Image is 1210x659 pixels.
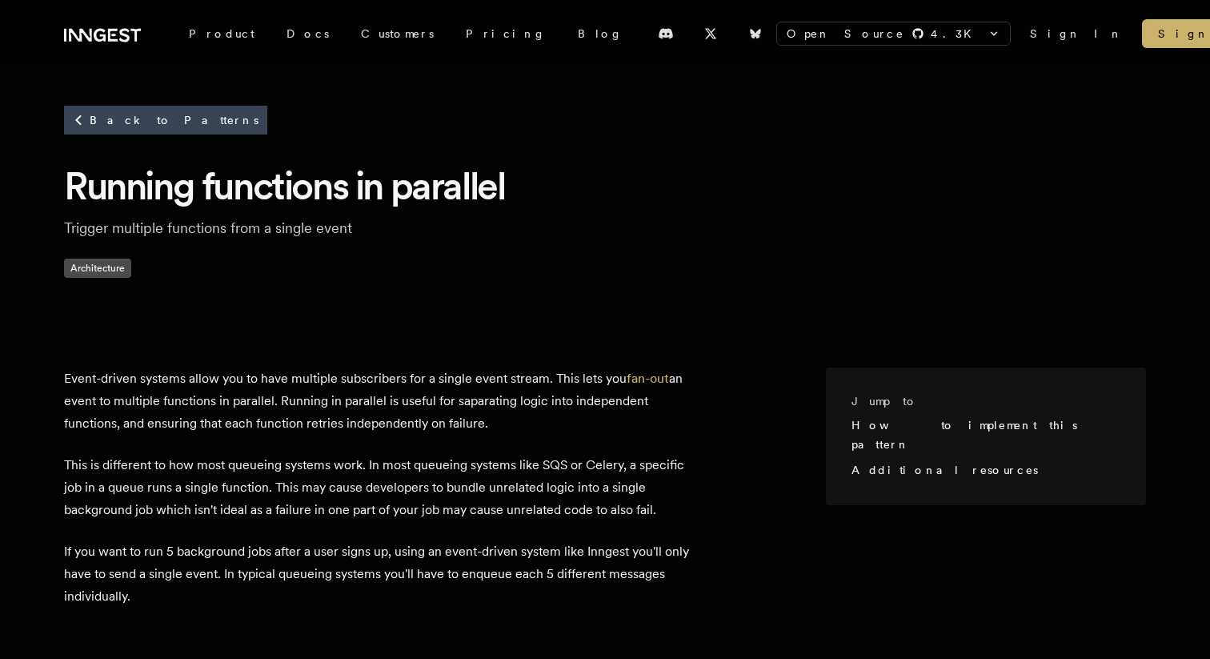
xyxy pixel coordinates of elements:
[738,21,773,46] a: Bluesky
[787,26,905,42] span: Open Source
[627,371,669,386] a: fan-out
[851,419,1077,451] a: How to implement this pattern
[1030,26,1123,42] a: Sign In
[64,540,704,608] p: If you want to run 5 background jobs after a user signs up, using an event-driven system like Inn...
[931,26,981,42] span: 4.3 K
[562,19,639,48] a: Blog
[173,19,270,48] div: Product
[693,21,728,46] a: X
[64,217,576,239] p: Trigger multiple functions from a single event
[648,21,683,46] a: Discord
[450,19,562,48] a: Pricing
[64,259,131,278] span: Architecture
[64,368,704,435] p: Event-driven systems allow you to have multiple subscribers for a single event stream. This lets ...
[345,19,450,48] a: Customers
[64,454,704,521] p: This is different to how most queueing systems work. In most queueing systems like SQS or Celery,...
[64,106,267,135] a: Back to Patterns
[64,161,1146,211] h1: Running functions in parallel
[270,19,345,48] a: Docs
[851,393,1108,409] h3: Jump to
[851,464,1038,476] a: Additional resources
